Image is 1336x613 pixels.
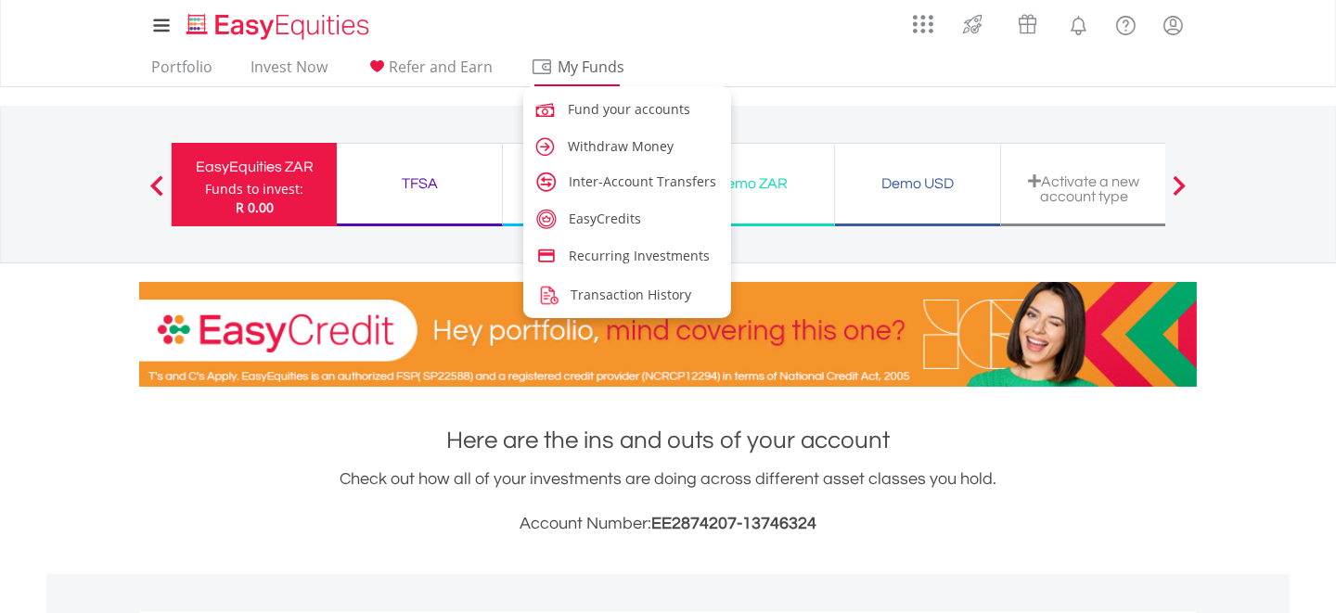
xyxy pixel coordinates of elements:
[572,286,692,303] span: Transaction History
[536,283,561,308] img: transaction-history.png
[570,210,642,227] span: EasyCredits
[536,172,557,192] img: account-transfer.svg
[1150,5,1197,45] a: My Profile
[179,5,377,42] a: Home page
[514,171,657,197] div: EasyEquities USD
[536,246,557,266] img: credit-card.svg
[139,511,1197,537] h3: Account Number:
[358,57,500,86] a: Refer and Earn
[568,100,690,118] span: Fund your accounts
[531,55,652,79] span: My Funds
[533,134,558,160] img: caret-right.svg
[523,276,731,311] a: transaction-history.png Transaction History
[205,180,303,198] div: Funds to invest:
[183,154,326,180] div: EasyEquities ZAR
[523,202,731,232] a: easy-credits.svg EasyCredits
[139,466,1197,537] div: Check out how all of your investments are doing across different asset classes you hold.
[901,5,945,34] a: AppsGrid
[651,515,816,532] span: EE2874207-13746324
[523,165,731,195] a: account-transfer.svg Inter-Account Transfers
[1000,5,1055,39] a: Vouchers
[523,128,731,162] a: caret-right.svg Withdraw Money
[536,209,557,229] img: easy-credits.svg
[680,171,823,197] div: Demo ZAR
[183,11,377,42] img: EasyEquities_Logo.png
[243,57,335,86] a: Invest Now
[1012,9,1043,39] img: vouchers-v2.svg
[570,172,717,190] span: Inter-Account Transfers
[533,97,558,122] img: fund.svg
[957,9,988,39] img: thrive-v2.svg
[523,239,731,269] a: credit-card.svg Recurring Investments
[1102,5,1150,42] a: FAQ's and Support
[1055,5,1102,42] a: Notifications
[389,57,493,77] span: Refer and Earn
[570,247,711,264] span: Recurring Investments
[846,171,989,197] div: Demo USD
[139,424,1197,457] h1: Here are the ins and outs of your account
[348,171,491,197] div: TFSA
[568,137,674,155] span: Withdraw Money
[913,14,933,34] img: grid-menu-icon.svg
[1012,173,1155,204] div: Activate a new account type
[523,91,731,125] a: fund.svg Fund your accounts
[144,57,220,86] a: Portfolio
[236,198,274,216] span: R 0.00
[139,282,1197,387] img: EasyCredit Promotion Banner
